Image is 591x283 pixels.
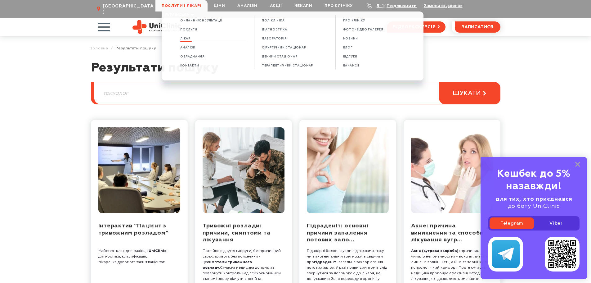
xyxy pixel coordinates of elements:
a: Аналізи [180,45,195,50]
a: Тривожні розлади: причини, симптоми та лікування [203,223,271,243]
a: Гідраденіт: основні причини запалення потових зало... [307,223,368,243]
a: НОВИНИ [343,36,358,41]
a: Акне: причина виникнення та способи лікування вугр... [411,223,484,243]
span: Поліклініка [262,19,285,22]
img: Uniclinic [132,20,181,34]
span: шукати [453,89,481,97]
span: Аналізи [180,46,195,49]
span: Обладнання [180,55,205,58]
a: Контакти [180,63,199,68]
a: Головна [91,46,109,51]
span: Результати пошуку [115,46,156,51]
span: Денний стаціонар [262,55,298,58]
h1: Результати пошуку [91,60,500,82]
a: Обладнання [180,54,205,59]
a: Хірургічний стаціонар [262,45,306,50]
img: Тривожні розлади: причини, симптоми та лікування [203,127,284,213]
span: Хірургічний стаціонар [262,46,306,49]
span: Діагностика [262,28,287,31]
img: Інтерактив “Пацієнт з тривожним розладом” [98,127,180,213]
strong: UniClinic [149,249,166,253]
a: Терапевтичний стаціонар [262,63,313,68]
a: Послуги [180,27,197,32]
a: ФОТО-ВІДЕО ГАЛЕРЕЯ [343,27,383,32]
strong: Акне (вугрова хвороба) [411,249,459,253]
div: до боту UniClinic [488,196,580,210]
a: ВІДГУКИ [343,54,358,59]
a: Денний стаціонар [262,54,298,59]
button: Замовити дзвінок [424,3,462,8]
a: 9-103 [377,4,390,8]
img: Гідраденіт: основні причини запалення потових залоз [307,127,389,213]
a: Oнлайн-консультації [180,18,222,23]
span: записатися [462,25,493,29]
a: БЛОГ [343,45,353,50]
span: НОВИНИ [343,37,358,40]
a: Лабораторія [262,36,287,41]
span: Контакти [180,64,199,67]
span: Лікарі [180,37,192,40]
span: Oнлайн-консультації [180,19,222,22]
span: БЛОГ [343,46,353,49]
a: Telegram [490,217,534,229]
strong: симптоми тривожного розладу. [203,260,252,270]
a: ВАКАНСІЇ [343,63,359,68]
button: записатися [455,21,500,33]
a: Viber [534,217,578,229]
span: ВАКАНСІЇ [343,64,359,67]
span: Терапевтичний стаціонар [262,64,313,67]
span: Послуги [180,28,197,31]
button: шукати [439,82,500,104]
strong: гідраденіт [314,260,336,264]
span: ПРО КЛІНІКУ [343,19,365,22]
a: Лікарі [180,36,192,41]
a: Поліклініка [262,18,285,23]
a: ПРО КЛІНІКУ [343,18,365,23]
div: Кешбек до 5% назавжди! [488,168,580,193]
b: для тих, хто приєднався [495,196,572,202]
img: Акне: причина виникнення та способи лікування вугрової хвороби [411,127,493,213]
a: Діагностика [262,27,287,32]
p: Майстер-клас для фахівців : діагностика, класифікація, лікарська допомога таким пацієнтам. [98,248,180,265]
span: ВІДГУКИ [343,55,358,58]
span: ФОТО-ВІДЕО ГАЛЕРЕЯ [343,28,383,31]
span: Лабораторія [262,37,287,40]
span: [GEOGRAPHIC_DATA] [103,3,155,15]
a: Подзвонити [387,4,417,8]
a: Інтерактив “Пацієнт з тривожним розладом” [98,223,169,236]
